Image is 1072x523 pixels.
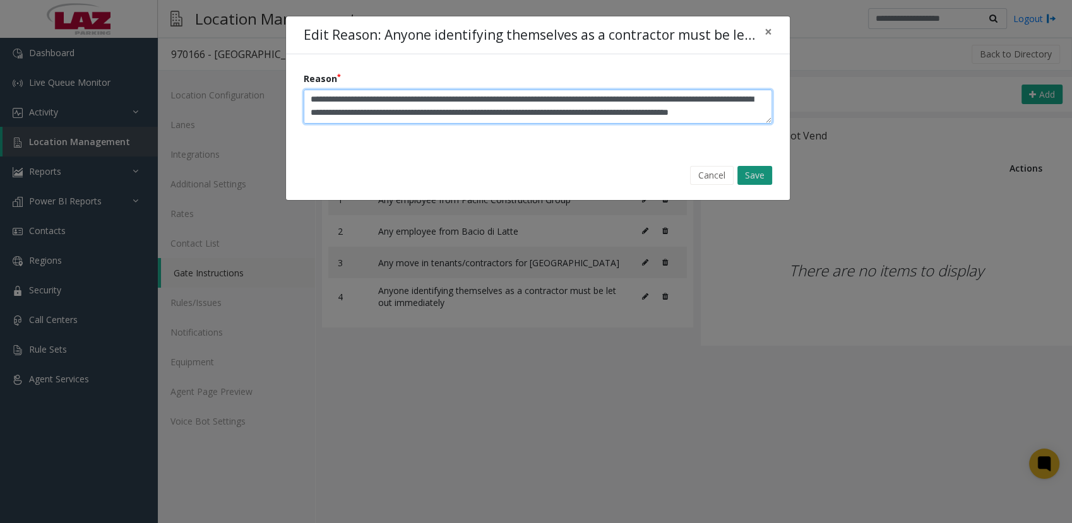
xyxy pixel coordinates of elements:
button: Close [756,16,781,47]
h4: Edit Reason: Anyone identifying themselves as a contractor must be let out immediately [304,25,756,45]
button: Cancel [690,166,734,185]
button: Save [737,166,772,185]
label: Reason [304,72,341,85]
span: × [765,23,772,40]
